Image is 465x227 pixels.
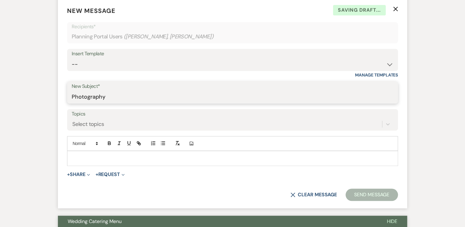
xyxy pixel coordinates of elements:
[387,218,397,225] span: Hide
[346,189,398,201] button: Send Message
[72,49,393,58] div: Insert Template
[67,7,115,15] span: New Message
[72,120,104,128] div: Select topics
[96,172,125,177] button: Request
[355,72,398,78] a: Manage Templates
[68,218,122,225] span: Wedding Catering Menu
[67,172,90,177] button: Share
[333,5,386,15] span: Saving draft...
[96,172,98,177] span: +
[72,23,393,31] p: Recipients*
[72,110,393,119] label: Topics
[290,192,337,197] button: Clear message
[72,82,393,91] label: New Subject*
[124,33,214,41] span: ( [PERSON_NAME], [PERSON_NAME] )
[72,31,393,43] div: Planning Portal Users
[67,172,70,177] span: +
